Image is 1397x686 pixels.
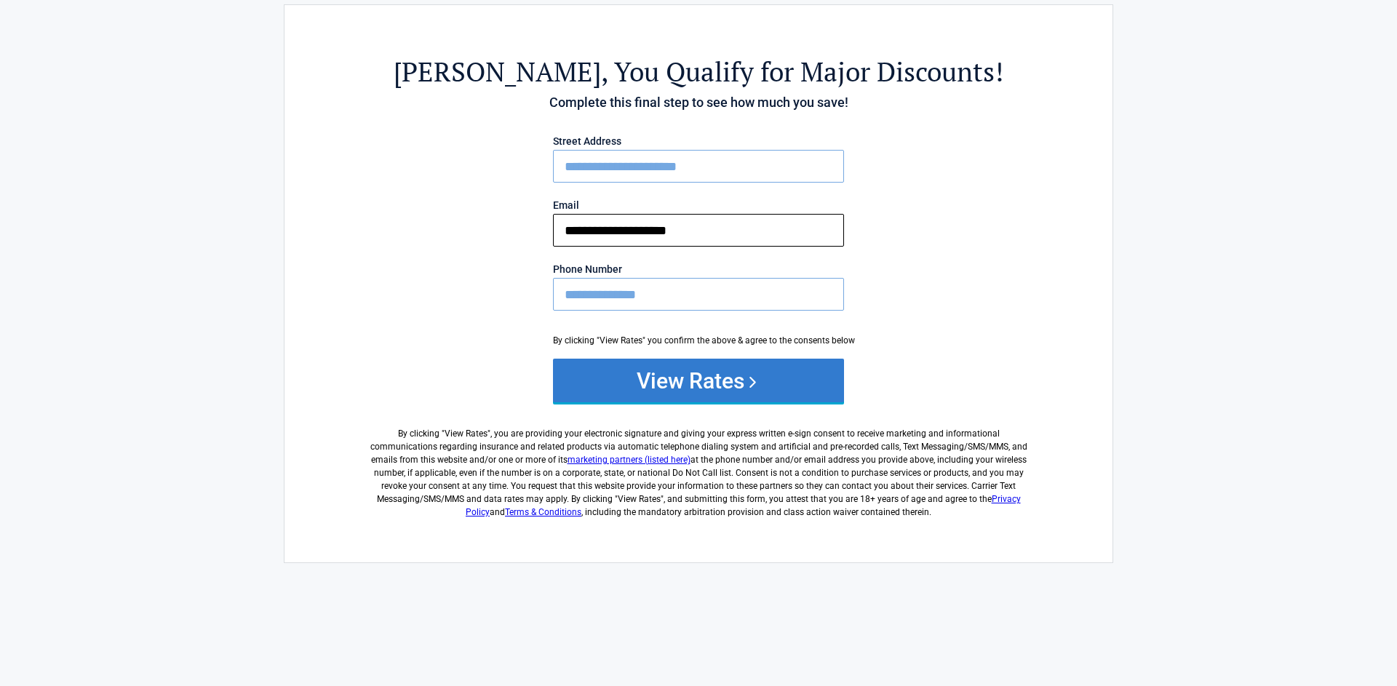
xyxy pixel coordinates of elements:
a: marketing partners (listed here) [568,455,690,465]
a: Terms & Conditions [505,507,581,517]
h4: Complete this final step to see how much you save! [365,93,1032,112]
label: Phone Number [553,264,844,274]
button: View Rates [553,359,844,402]
div: By clicking "View Rates" you confirm the above & agree to the consents below [553,334,844,347]
label: By clicking " ", you are providing your electronic signature and giving your express written e-si... [365,415,1032,519]
label: Email [553,200,844,210]
label: Street Address [553,136,844,146]
span: View Rates [445,428,487,439]
span: [PERSON_NAME] [394,54,601,89]
h2: , You Qualify for Major Discounts! [365,54,1032,89]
